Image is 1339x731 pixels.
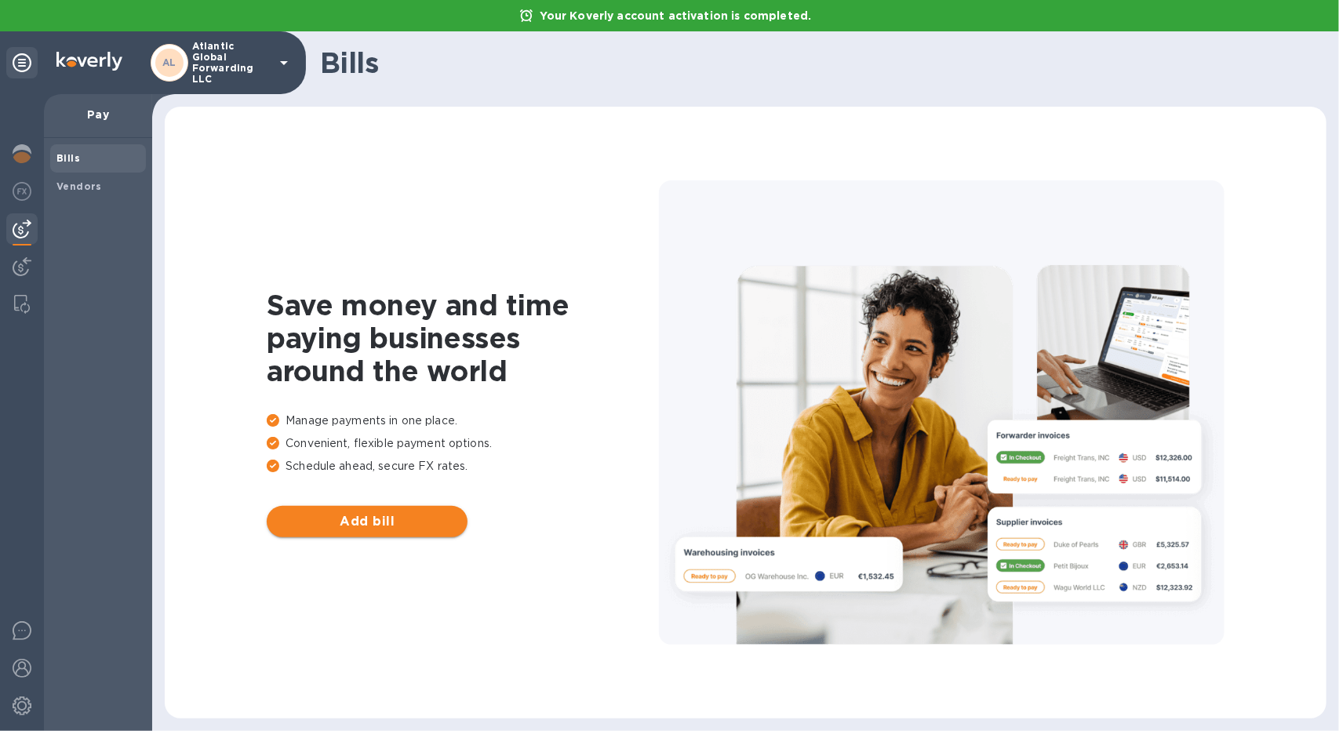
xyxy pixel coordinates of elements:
b: Vendors [56,180,102,192]
p: Atlantic Global Forwarding LLC [192,41,271,85]
p: Pay [56,107,140,122]
p: Your Koverly account activation is completed. [533,8,820,24]
span: Add bill [279,512,455,531]
p: Convenient, flexible payment options. [267,435,659,452]
button: Add bill [267,506,468,537]
img: Foreign exchange [13,182,31,201]
img: Logo [56,52,122,71]
b: AL [162,56,176,68]
b: Bills [56,152,80,164]
h1: Save money and time paying businesses around the world [267,289,659,387]
h1: Bills [320,46,1314,79]
p: Manage payments in one place. [267,413,659,429]
p: Schedule ahead, secure FX rates. [267,458,659,475]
